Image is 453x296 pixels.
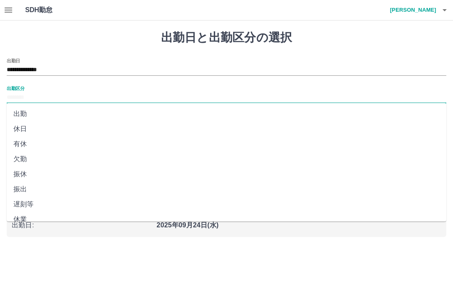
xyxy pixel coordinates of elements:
p: 出勤日 : [12,220,151,230]
b: 2025年09月24日(水) [156,221,219,229]
li: 振出 [7,182,446,197]
h1: 出勤日と出勤区分の選択 [7,31,446,45]
li: 遅刻等 [7,197,446,212]
li: 振休 [7,167,446,182]
li: 出勤 [7,106,446,121]
li: 欠勤 [7,152,446,167]
label: 出勤区分 [7,85,24,91]
li: 休日 [7,121,446,136]
label: 出勤日 [7,57,20,64]
li: 休業 [7,212,446,227]
li: 有休 [7,136,446,152]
